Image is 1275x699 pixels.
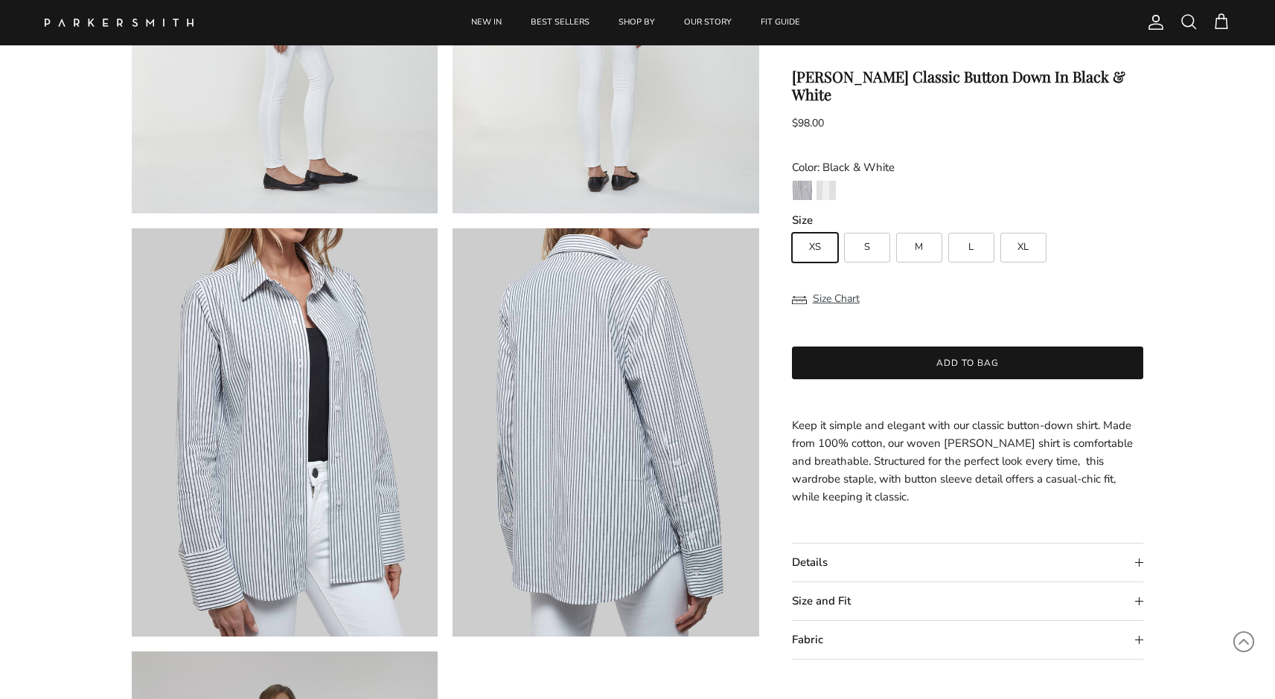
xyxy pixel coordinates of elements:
button: Add to bag [792,347,1144,379]
a: Black & White [792,180,813,205]
span: XL [1017,242,1029,252]
legend: Size [792,213,813,228]
summary: Size and Fit [792,582,1144,620]
span: L [968,242,974,252]
span: XS [809,242,821,252]
span: S [864,242,870,252]
summary: Fabric [792,621,1144,659]
span: $98.00 [792,116,824,130]
svg: Scroll to Top [1233,631,1255,653]
a: White [816,180,837,205]
img: Parker Smith [45,19,194,27]
span: M [915,242,923,252]
img: White [817,181,836,200]
summary: Details [792,544,1144,582]
span: Keep it simple and elegant with our classic button-down shirt. Made from 100% cotton, our woven [... [792,418,1133,504]
h1: [PERSON_NAME] Classic Button Down In Black & White [792,68,1144,103]
div: Color: Black & White [792,158,1144,176]
button: Size Chart [792,285,860,313]
img: Black & White [793,181,812,200]
a: Account [1141,13,1165,31]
